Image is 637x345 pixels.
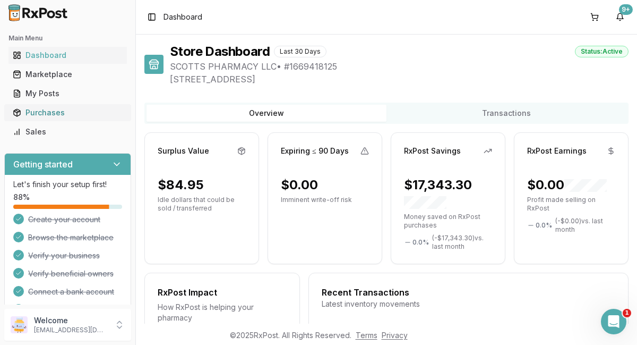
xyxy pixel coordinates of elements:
[8,122,127,141] a: Sales
[601,309,626,334] iframe: Intercom live chat
[163,12,202,22] nav: breadcrumb
[404,146,461,156] div: RxPost Savings
[527,176,607,193] div: $0.00
[158,146,209,156] div: Surplus Value
[28,268,114,279] span: Verify beneficial owners
[170,60,629,73] span: SCOTTS PHARMACY LLC • # 1669418125
[382,331,408,340] a: Privacy
[386,105,626,122] button: Transactions
[8,103,127,122] a: Purchases
[170,73,629,86] span: [STREET_ADDRESS]
[536,221,552,230] span: 0.0 %
[281,176,318,193] div: $0.00
[28,287,114,297] span: Connect a bank account
[619,4,633,15] div: 9+
[13,107,123,118] div: Purchases
[158,196,246,213] p: Idle dollars that could be sold / transferred
[432,234,492,251] span: ( - $17,343.30 ) vs. last month
[527,196,615,213] p: Profit made selling on RxPost
[322,299,615,309] div: Latest inventory movements
[13,158,73,171] h3: Getting started
[274,46,326,57] div: Last 30 Days
[8,34,127,43] h2: Main Menu
[412,238,429,247] span: 0.0 %
[11,316,28,333] img: User avatar
[4,4,72,21] img: RxPost Logo
[4,66,131,83] button: Marketplace
[404,213,492,230] p: Money saved on RxPost purchases
[158,302,287,323] div: How RxPost is helping your pharmacy
[4,123,131,140] button: Sales
[170,43,270,60] h1: Store Dashboard
[281,146,349,156] div: Expiring ≤ 90 Days
[4,104,131,121] button: Purchases
[34,315,108,326] p: Welcome
[8,65,127,84] a: Marketplace
[13,179,122,190] p: Let's finish your setup first!
[28,214,100,225] span: Create your account
[575,46,629,57] div: Status: Active
[28,232,114,243] span: Browse the marketplace
[13,192,30,203] span: 88 %
[8,46,127,65] a: Dashboard
[4,47,131,64] button: Dashboard
[612,9,629,26] button: 9+
[158,286,287,299] div: RxPost Impact
[158,176,204,193] div: $84.95
[4,85,131,102] button: My Posts
[322,286,615,299] div: Recent Transactions
[356,331,377,340] a: Terms
[163,12,202,22] span: Dashboard
[13,50,123,61] div: Dashboard
[555,217,615,234] span: ( - $0.00 ) vs. last month
[13,88,123,99] div: My Posts
[623,309,631,317] span: 1
[13,69,123,80] div: Marketplace
[34,326,108,334] p: [EMAIL_ADDRESS][DOMAIN_NAME]
[28,250,100,261] span: Verify your business
[8,84,127,103] a: My Posts
[147,105,386,122] button: Overview
[527,146,587,156] div: RxPost Earnings
[404,176,492,211] div: $17,343.30
[13,127,123,137] div: Sales
[281,196,369,204] p: Imminent write-off risk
